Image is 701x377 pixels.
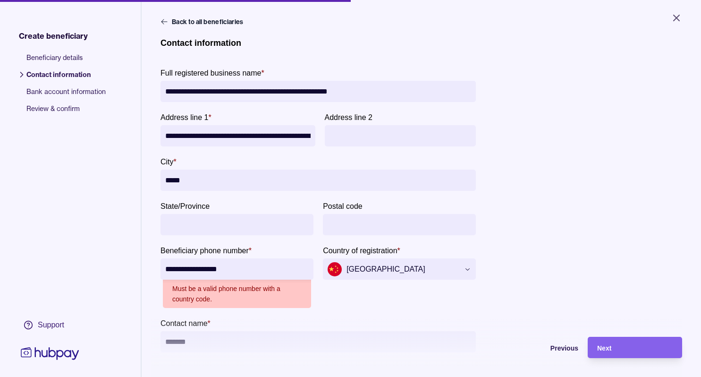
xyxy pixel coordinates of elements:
[323,202,363,210] p: Postal code
[160,156,177,167] label: City
[323,247,397,255] p: Country of registration
[165,214,309,235] input: State/Province
[160,17,245,26] button: Back to all beneficiaries
[19,315,81,335] a: Support
[160,200,210,212] label: State/Province
[165,170,471,191] input: City
[597,344,611,352] span: Next
[323,245,400,256] label: Country of registration
[550,344,578,352] span: Previous
[160,247,249,255] p: Beneficiary phone number
[26,87,106,104] span: Bank account information
[38,320,64,330] div: Support
[160,113,208,121] p: Address line 1
[165,81,471,102] input: Full registered business name
[160,245,252,256] label: Beneficiary phone number
[160,317,211,329] label: Contact name
[160,38,241,48] h1: Contact information
[160,202,210,210] p: State/Province
[325,111,372,123] label: Address line 2
[329,125,472,146] input: Address line 2
[659,8,693,28] button: Close
[165,331,471,352] input: Contact name
[160,319,208,327] p: Contact name
[328,214,471,235] input: Postal code
[325,113,372,121] p: Address line 2
[26,104,106,121] span: Review & confirm
[323,200,363,212] label: Postal code
[588,337,682,358] button: Next
[160,158,174,166] p: City
[26,70,106,87] span: Contact information
[165,125,311,146] input: Address line 1
[26,53,106,70] span: Beneficiary details
[19,30,88,42] span: Create beneficiary
[160,67,264,78] label: Full registered business name
[165,258,309,280] input: Beneficiary phone number
[484,337,578,358] button: Previous
[160,69,261,77] p: Full registered business name
[160,111,211,123] label: Address line 1
[172,283,302,304] p: Must be a valid phone number with a country code.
